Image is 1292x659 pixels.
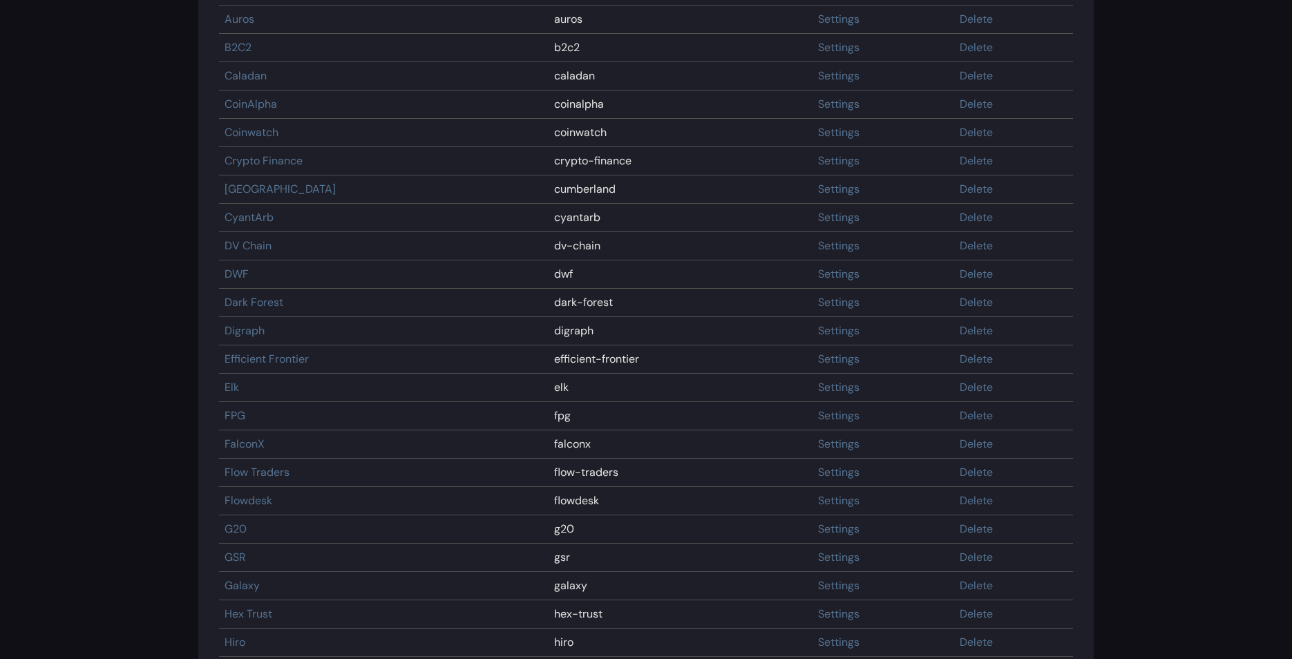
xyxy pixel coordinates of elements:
a: Galaxy [225,578,260,593]
td: coinalpha [549,90,813,119]
a: Settings [818,323,859,338]
a: Settings [818,210,859,225]
td: hex-trust [549,600,813,629]
a: Delete [960,607,993,621]
a: Delete [960,380,993,394]
a: Delete [960,295,993,309]
a: Settings [818,125,859,140]
td: auros [549,6,813,34]
a: Delete [960,550,993,564]
a: Delete [960,408,993,423]
a: Flowdesk [225,493,272,508]
a: Digraph [225,323,265,338]
a: FalconX [225,437,265,451]
a: Delete [960,97,993,111]
td: cumberland [549,175,813,204]
a: Auros [225,12,254,26]
a: Elk [225,380,239,394]
a: Settings [818,12,859,26]
a: Settings [818,437,859,451]
td: galaxy [549,572,813,600]
a: Delete [960,635,993,649]
a: Delete [960,267,993,281]
a: Settings [818,352,859,366]
a: Delete [960,493,993,508]
a: Settings [818,40,859,55]
a: Delete [960,352,993,366]
td: flow-traders [549,459,813,487]
td: caladan [549,62,813,90]
a: Settings [818,68,859,83]
td: elk [549,374,813,402]
a: Settings [818,97,859,111]
a: Dark Forest [225,295,283,309]
td: crypto-finance [549,147,813,175]
a: Flow Traders [225,465,289,479]
a: Settings [818,380,859,394]
a: Settings [818,550,859,564]
a: Settings [818,295,859,309]
a: Settings [818,607,859,621]
td: gsr [549,544,813,572]
a: Coinwatch [225,125,278,140]
a: CoinAlpha [225,97,277,111]
a: Delete [960,578,993,593]
td: coinwatch [549,119,813,147]
a: Delete [960,12,993,26]
a: Delete [960,68,993,83]
a: Delete [960,238,993,253]
a: Settings [818,465,859,479]
td: falconx [549,430,813,459]
a: Delete [960,125,993,140]
a: Caladan [225,68,267,83]
td: flowdesk [549,487,813,515]
a: DWF [225,267,249,281]
td: dark-forest [549,289,813,317]
a: Settings [818,408,859,423]
a: Delete [960,40,993,55]
a: [GEOGRAPHIC_DATA] [225,182,336,196]
a: Settings [818,493,859,508]
a: Settings [818,267,859,281]
a: Settings [818,153,859,168]
a: B2C2 [225,40,251,55]
td: dwf [549,260,813,289]
a: CyantArb [225,210,274,225]
a: Delete [960,182,993,196]
a: Efficient Frontier [225,352,309,366]
a: Delete [960,153,993,168]
td: efficient-frontier [549,345,813,374]
td: dv-chain [549,232,813,260]
td: g20 [549,515,813,544]
a: Delete [960,210,993,225]
td: b2c2 [549,34,813,62]
a: Delete [960,522,993,536]
a: Crypto Finance [225,153,303,168]
a: Settings [818,182,859,196]
a: DV Chain [225,238,272,253]
td: fpg [549,402,813,430]
a: Hex Trust [225,607,272,621]
a: Hiro [225,635,245,649]
td: digraph [549,317,813,345]
a: G20 [225,522,247,536]
td: hiro [549,629,813,657]
td: cyantarb [549,204,813,232]
a: Settings [818,238,859,253]
a: Settings [818,578,859,593]
a: Settings [818,635,859,649]
a: Delete [960,437,993,451]
a: FPG [225,408,245,423]
a: Settings [818,522,859,536]
a: Delete [960,323,993,338]
a: Delete [960,465,993,479]
a: GSR [225,550,246,564]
